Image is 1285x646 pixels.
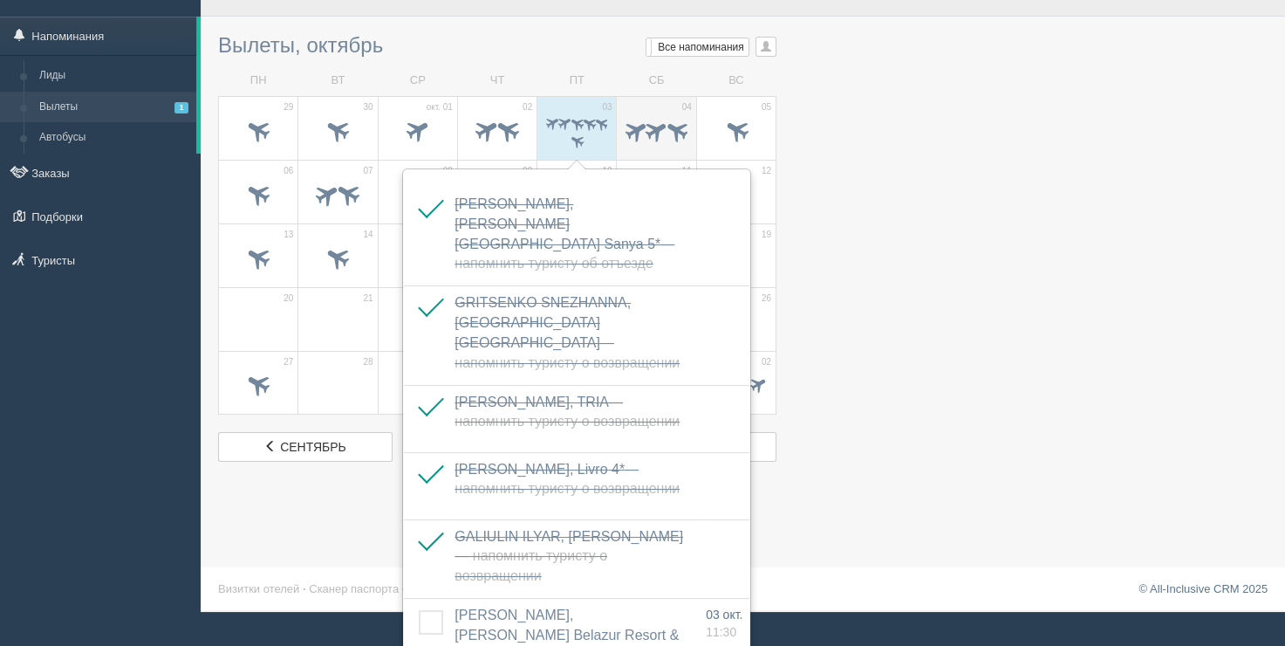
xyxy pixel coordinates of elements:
span: 02 [523,101,532,113]
span: 26 [762,292,771,305]
span: 29 [284,101,293,113]
span: 10 [602,165,612,177]
span: · [303,582,306,595]
a: Лиды [31,60,196,92]
h3: Вылеты, октябрь [218,34,776,57]
span: 08 [443,165,453,177]
span: 11:30 [706,625,736,639]
span: GALIULIN ILYAR, [PERSON_NAME] [455,529,683,584]
span: 19 [762,229,771,241]
td: ВТ [298,65,378,96]
span: 28 [363,356,373,368]
span: окт. 01 [427,101,453,113]
span: 06 [284,165,293,177]
a: GALIULIN ILYAR, [PERSON_NAME]— Напомнить туристу о возвращении [455,529,683,584]
a: [PERSON_NAME], [PERSON_NAME][GEOGRAPHIC_DATA] Sanya 5*— Напомнить туристу об отъезде [455,196,674,271]
span: 27 [284,356,293,368]
td: ПТ [537,65,617,96]
span: 03 окт. [706,608,742,622]
td: ЧТ [457,65,537,96]
span: 02 [762,356,771,368]
td: ВС [696,65,776,96]
span: 21 [363,292,373,305]
td: СБ [617,65,696,96]
span: 03 [602,101,612,113]
a: 03 окт. 11:30 [706,606,742,641]
a: [PERSON_NAME], TRIA— Напомнить туристу о возвращении [455,395,680,430]
span: 20 [284,292,293,305]
a: [PERSON_NAME], Livro 4*— Напомнить туристу о возвращении [455,462,680,497]
a: Автобусы [31,122,196,154]
a: GRITSENKO SNEZHANNA, [GEOGRAPHIC_DATA] [GEOGRAPHIC_DATA]— Напомнить туристу о возвращении [455,295,680,370]
span: [PERSON_NAME], [PERSON_NAME][GEOGRAPHIC_DATA] Sanya 5* [455,196,674,271]
span: 11 [682,165,692,177]
td: СР [378,65,457,96]
span: 07 [363,165,373,177]
span: — Напомнить туристу о возвращении [455,335,680,370]
td: ПН [219,65,298,96]
a: © All-Inclusive CRM 2025 [1138,582,1268,595]
span: Все напоминания [658,41,744,53]
a: Вылеты1 [31,92,196,123]
a: Визитки отелей [218,582,299,595]
a: сентябрь [218,432,393,462]
span: 04 [682,101,692,113]
span: 09 [523,165,532,177]
span: 05 [762,101,771,113]
span: 1 [174,102,188,113]
span: 30 [363,101,373,113]
span: [PERSON_NAME], Livro 4* [455,462,680,497]
a: Сканер паспорта [309,582,399,595]
span: [PERSON_NAME], TRIA [455,395,680,430]
span: 13 [284,229,293,241]
span: сентябрь [280,440,346,454]
span: 14 [363,229,373,241]
span: 12 [762,165,771,177]
span: — Напомнить туристу о возвращении [455,548,607,583]
span: GRITSENKO SNEZHANNA, [GEOGRAPHIC_DATA] [GEOGRAPHIC_DATA] [455,295,680,370]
